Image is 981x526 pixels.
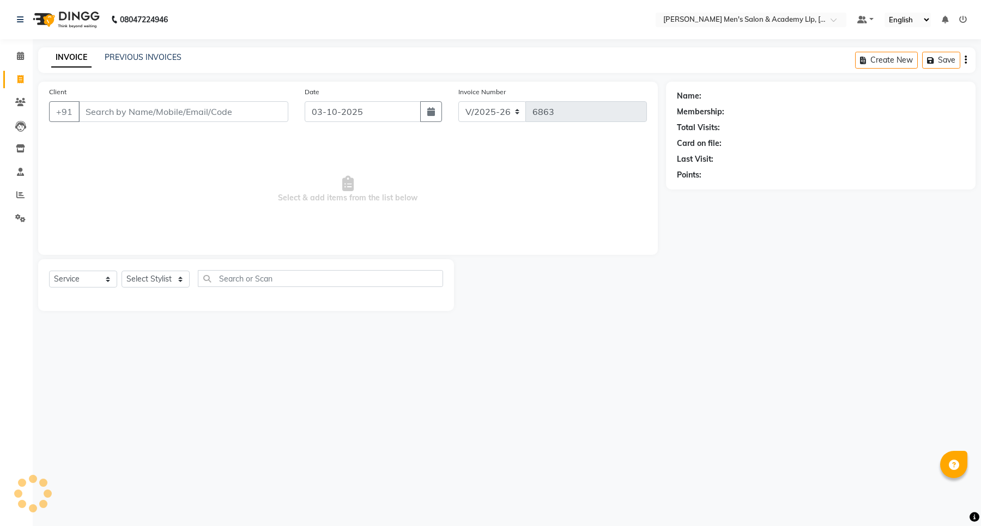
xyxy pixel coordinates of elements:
[105,52,181,62] a: PREVIOUS INVOICES
[49,87,66,97] label: Client
[677,138,722,149] div: Card on file:
[49,135,647,244] span: Select & add items from the list below
[120,4,168,35] b: 08047224946
[855,52,918,69] button: Create New
[677,169,701,181] div: Points:
[78,101,288,122] input: Search by Name/Mobile/Email/Code
[677,122,720,133] div: Total Visits:
[198,270,443,287] input: Search or Scan
[51,48,92,68] a: INVOICE
[922,52,960,69] button: Save
[677,90,701,102] div: Name:
[49,101,80,122] button: +91
[677,154,713,165] div: Last Visit:
[458,87,506,97] label: Invoice Number
[28,4,102,35] img: logo
[677,106,724,118] div: Membership:
[305,87,319,97] label: Date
